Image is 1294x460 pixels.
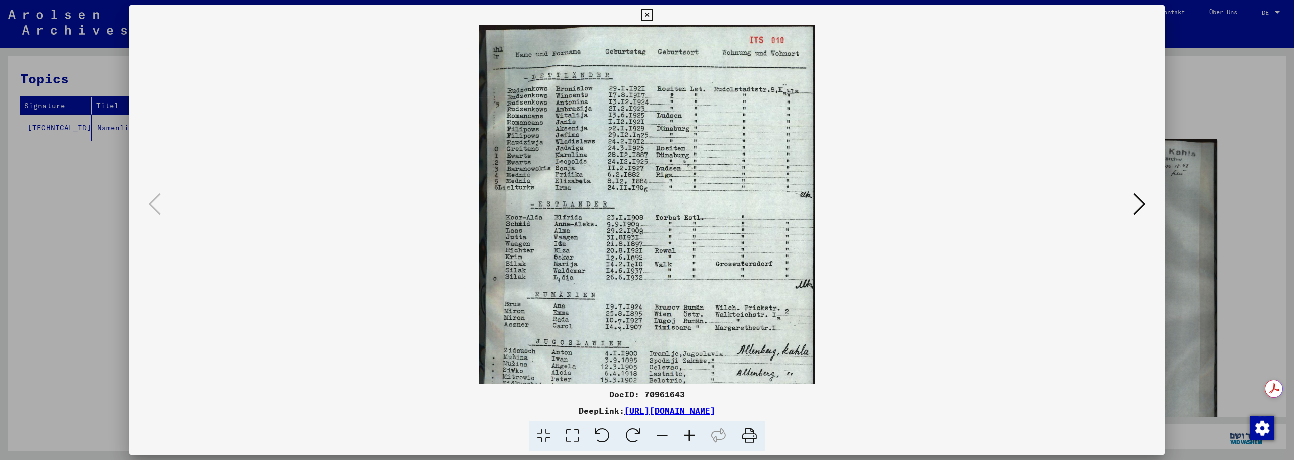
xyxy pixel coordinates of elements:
img: Zustimmung ändern [1250,416,1274,440]
a: [URL][DOMAIN_NAME] [624,405,715,416]
div: DeepLink: [129,404,1165,417]
div: DocID: 70961643 [129,388,1165,400]
div: Zustimmung ändern [1250,416,1274,440]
